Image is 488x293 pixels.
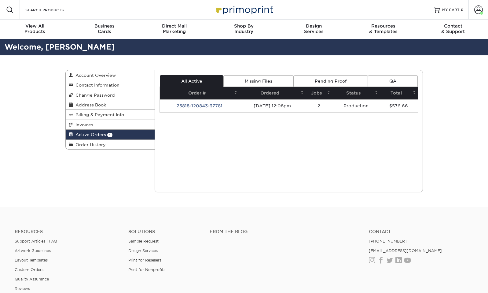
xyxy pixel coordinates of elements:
a: Resources& Templates [349,20,418,39]
span: Resources [349,23,418,29]
span: Business [70,23,139,29]
span: Billing & Payment Info [73,112,124,117]
td: $576.66 [380,99,418,112]
th: Order # [160,87,239,99]
a: Pending Proof [294,75,368,87]
a: DesignServices [279,20,349,39]
span: Shop By [209,23,279,29]
span: Change Password [73,93,115,98]
a: [EMAIL_ADDRESS][DOMAIN_NAME] [369,248,442,253]
span: Invoices [73,122,93,127]
a: All Active [160,75,223,87]
a: Support Articles | FAQ [15,239,57,243]
h4: Solutions [128,229,200,234]
span: 1 [107,133,112,137]
a: Reviews [15,286,30,291]
span: Active Orders [73,132,106,137]
a: Design Services [128,248,158,253]
td: 2 [306,99,332,112]
td: 25818-120843-37781 [160,99,239,112]
a: Shop ByIndustry [209,20,279,39]
th: Ordered [239,87,306,99]
td: [DATE] 12:08pm [239,99,306,112]
a: Layout Templates [15,258,48,262]
span: Account Overview [73,73,116,78]
a: Contact& Support [418,20,488,39]
div: & Support [418,23,488,34]
a: Address Book [66,100,155,110]
img: Primoprint [214,3,275,16]
input: SEARCH PRODUCTS..... [25,6,84,13]
a: Order History [66,140,155,149]
a: [PHONE_NUMBER] [369,239,407,243]
span: MY CART [442,7,460,13]
a: Contact [369,229,473,234]
a: QA [368,75,417,87]
div: & Templates [349,23,418,34]
th: Status [332,87,380,99]
span: Design [279,23,349,29]
th: Jobs [306,87,332,99]
h4: From the Blog [210,229,352,234]
span: Address Book [73,102,106,107]
h4: Resources [15,229,119,234]
div: Cards [70,23,139,34]
a: Print for Nonprofits [128,267,165,272]
a: BusinessCards [70,20,139,39]
div: Marketing [139,23,209,34]
a: Change Password [66,90,155,100]
a: Sample Request [128,239,159,243]
span: Direct Mail [139,23,209,29]
span: Contact [418,23,488,29]
th: Total [380,87,418,99]
div: Services [279,23,349,34]
a: Print for Resellers [128,258,161,262]
a: Missing Files [223,75,293,87]
a: Custom Orders [15,267,43,272]
a: Direct MailMarketing [139,20,209,39]
span: Contact Information [73,83,119,87]
span: Order History [73,142,106,147]
div: Industry [209,23,279,34]
a: Quality Assurance [15,277,49,281]
td: Production [332,99,380,112]
a: Contact Information [66,80,155,90]
a: Artwork Guidelines [15,248,51,253]
a: Billing & Payment Info [66,110,155,120]
a: Invoices [66,120,155,130]
a: Active Orders 1 [66,130,155,139]
span: 0 [461,8,464,12]
a: Account Overview [66,70,155,80]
